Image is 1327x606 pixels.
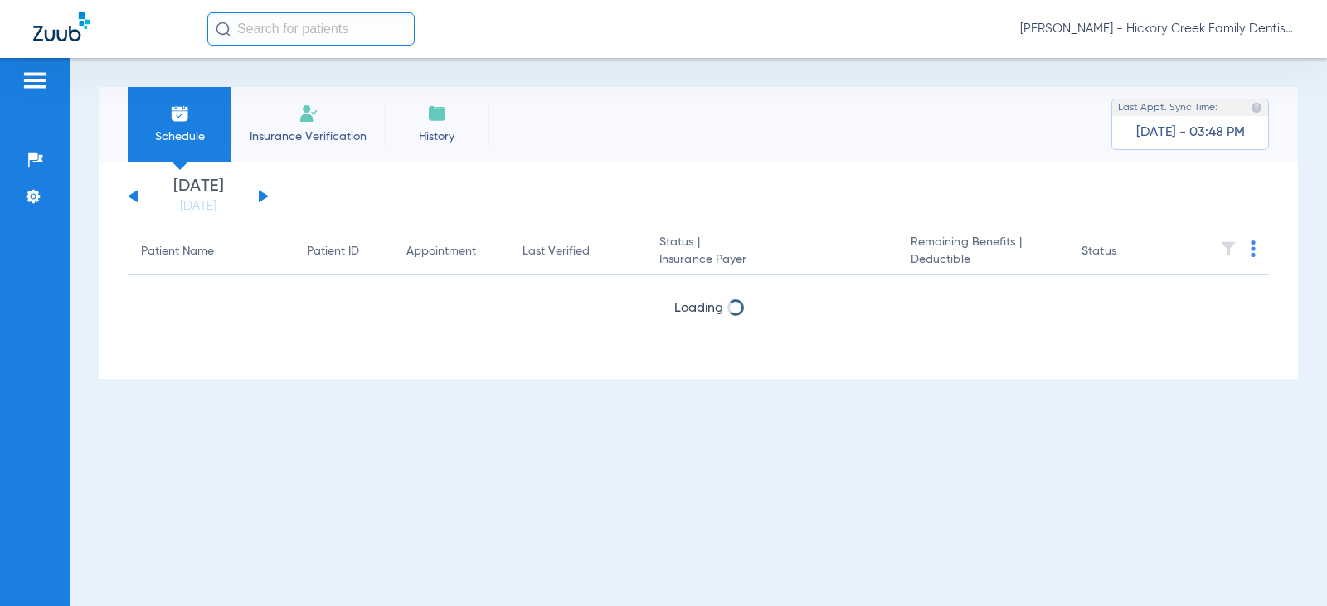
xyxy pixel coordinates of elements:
li: [DATE] [148,178,248,215]
img: Zuub Logo [33,12,90,41]
img: group-dot-blue.svg [1251,240,1256,257]
a: [DATE] [148,198,248,215]
div: Patient Name [141,243,214,260]
span: Loading [674,302,723,315]
span: History [397,128,476,145]
span: Insurance Verification [244,128,372,145]
span: Last Appt. Sync Time: [1118,99,1218,116]
span: [PERSON_NAME] - Hickory Creek Family Dentistry [1020,21,1294,37]
th: Status [1068,229,1180,275]
img: last sync help info [1251,102,1262,114]
div: Patient Name [141,243,280,260]
img: filter.svg [1220,240,1237,257]
img: History [427,104,447,124]
span: Deductible [911,251,1055,269]
th: Status | [646,229,897,275]
span: Insurance Payer [659,251,884,269]
div: Patient ID [307,243,359,260]
div: Last Verified [523,243,590,260]
div: Patient ID [307,243,380,260]
input: Search for patients [207,12,415,46]
div: Last Verified [523,243,633,260]
img: Search Icon [216,22,231,36]
div: Appointment [406,243,476,260]
span: [DATE] - 03:48 PM [1136,124,1245,141]
span: Schedule [140,128,219,145]
img: Schedule [170,104,190,124]
div: Appointment [406,243,496,260]
img: Manual Insurance Verification [299,104,318,124]
th: Remaining Benefits | [897,229,1068,275]
img: hamburger-icon [22,70,48,90]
